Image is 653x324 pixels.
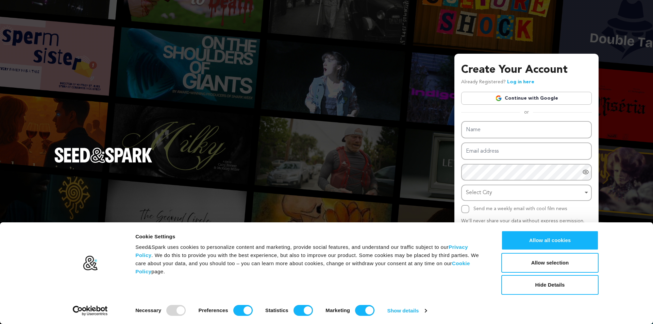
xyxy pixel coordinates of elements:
a: Continue with Google [461,92,592,105]
img: logo [83,255,98,271]
div: Cookie Settings [135,233,486,241]
div: Seed&Spark uses cookies to personalize content and marketing, provide social features, and unders... [135,243,486,276]
a: Log in here [507,80,534,84]
p: Already Registered? [461,78,534,86]
img: Google logo [495,95,502,102]
input: Email address [461,142,592,160]
p: We’ll never share your data without express permission. By clicking Create Account, I agree that ... [461,217,592,241]
span: or [520,109,533,116]
a: Usercentrics Cookiebot - opens in a new window [61,306,120,316]
strong: Preferences [199,307,228,313]
button: Allow all cookies [501,231,599,250]
a: Show details [387,306,427,316]
label: Send me a weekly email with cool film news [473,206,567,211]
input: Name [461,121,592,138]
a: Privacy Policy [135,244,468,258]
a: Show password as plain text. Warning: this will display your password on the screen. [582,169,589,175]
div: Select City [466,188,583,198]
strong: Marketing [325,307,350,313]
a: Seed&Spark Homepage [54,148,152,176]
h3: Create Your Account [461,62,592,78]
strong: Statistics [265,307,288,313]
button: Allow selection [501,253,599,273]
strong: Necessary [135,307,161,313]
button: Hide Details [501,275,599,295]
img: Seed&Spark Logo [54,148,152,163]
